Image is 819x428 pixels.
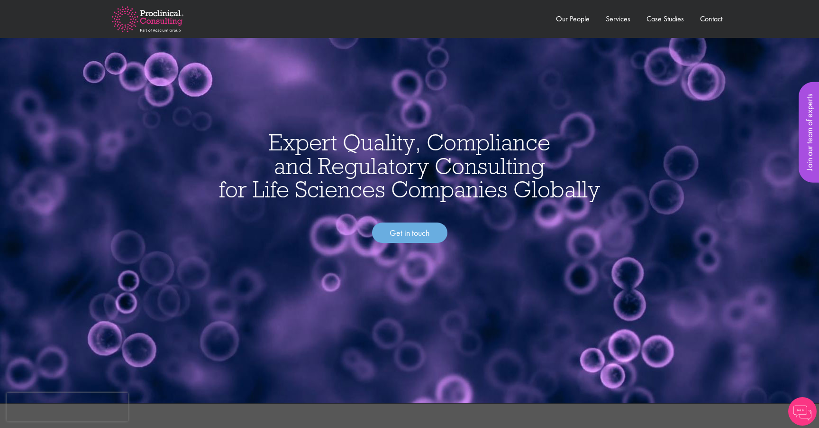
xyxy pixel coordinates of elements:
iframe: reCAPTCHA [7,393,128,421]
img: Chatbot [788,397,817,426]
a: Get in touch [372,223,447,243]
a: Contact [700,14,722,24]
h1: Expert Quality, Compliance and Regulatory Consulting for Life Sciences Companies Globally [9,130,810,201]
a: Our People [556,14,590,24]
a: Services [606,14,630,24]
a: Case Studies [646,14,684,24]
